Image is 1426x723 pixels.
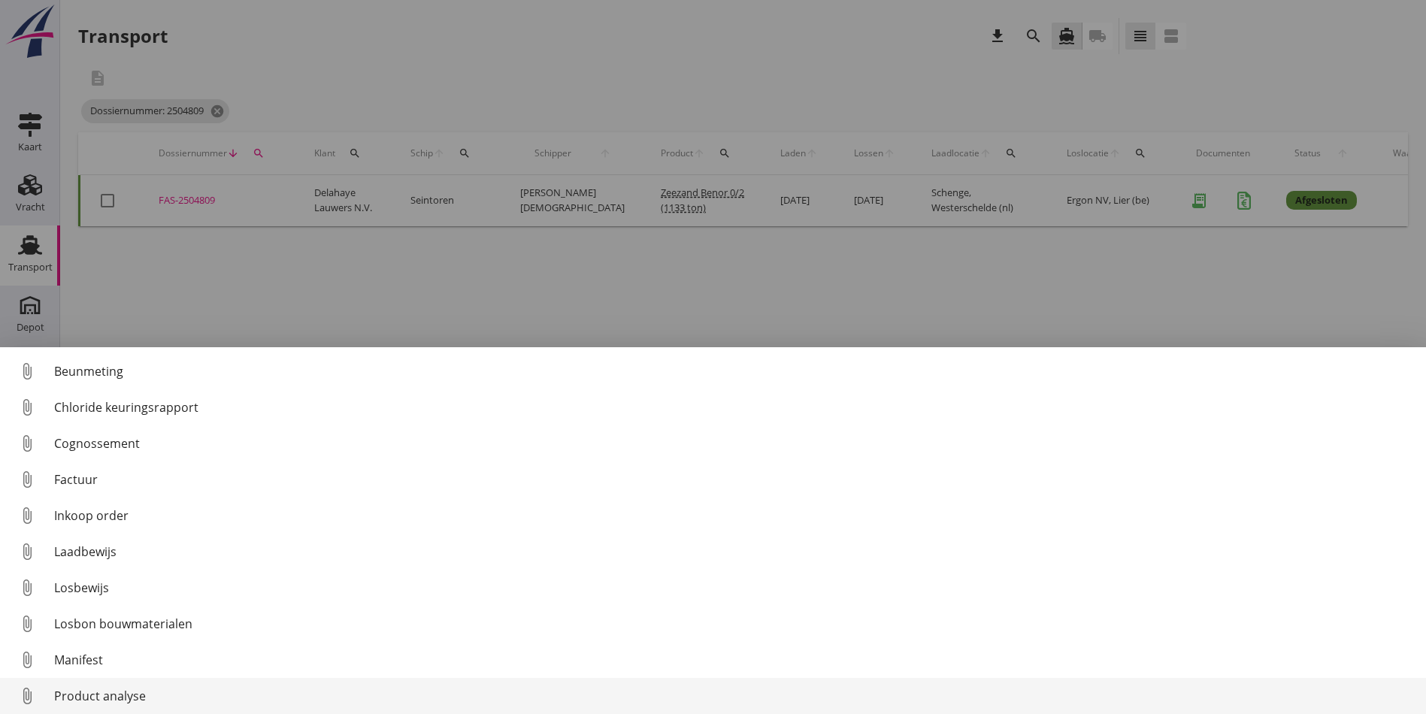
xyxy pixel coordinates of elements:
[15,359,39,383] i: attach_file
[54,615,1414,633] div: Losbon bouwmaterialen
[15,540,39,564] i: attach_file
[15,612,39,636] i: attach_file
[54,579,1414,597] div: Losbewijs
[15,504,39,528] i: attach_file
[54,470,1414,489] div: Factuur
[15,395,39,419] i: attach_file
[15,467,39,492] i: attach_file
[54,651,1414,669] div: Manifest
[15,576,39,600] i: attach_file
[54,398,1414,416] div: Chloride keuringsrapport
[54,543,1414,561] div: Laadbewijs
[54,362,1414,380] div: Beunmeting
[15,684,39,708] i: attach_file
[54,687,1414,705] div: Product analyse
[15,431,39,455] i: attach_file
[54,507,1414,525] div: Inkoop order
[15,648,39,672] i: attach_file
[54,434,1414,452] div: Cognossement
